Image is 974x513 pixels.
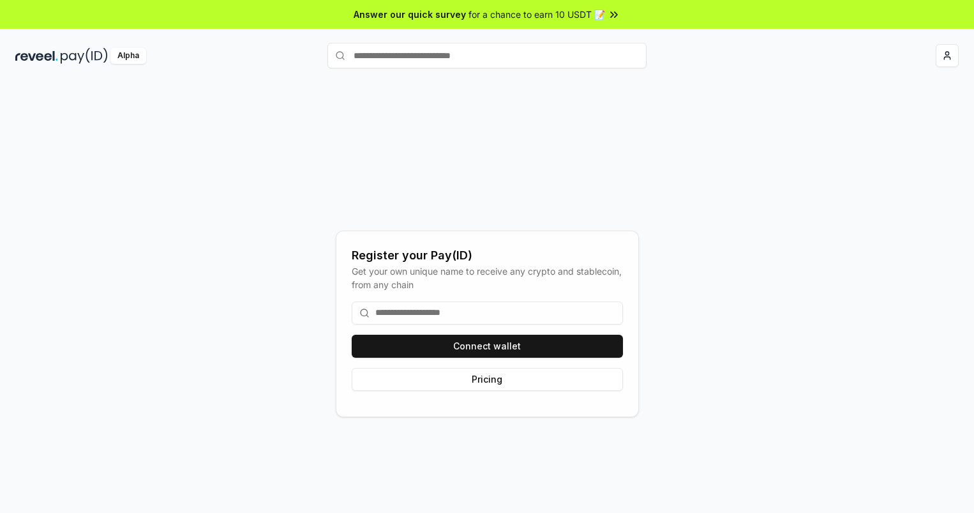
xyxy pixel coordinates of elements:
img: reveel_dark [15,48,58,64]
button: Pricing [352,368,623,391]
div: Get your own unique name to receive any crypto and stablecoin, from any chain [352,264,623,291]
span: Answer our quick survey [354,8,466,21]
img: pay_id [61,48,108,64]
span: for a chance to earn 10 USDT 📝 [468,8,605,21]
div: Alpha [110,48,146,64]
button: Connect wallet [352,335,623,358]
div: Register your Pay(ID) [352,247,623,264]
